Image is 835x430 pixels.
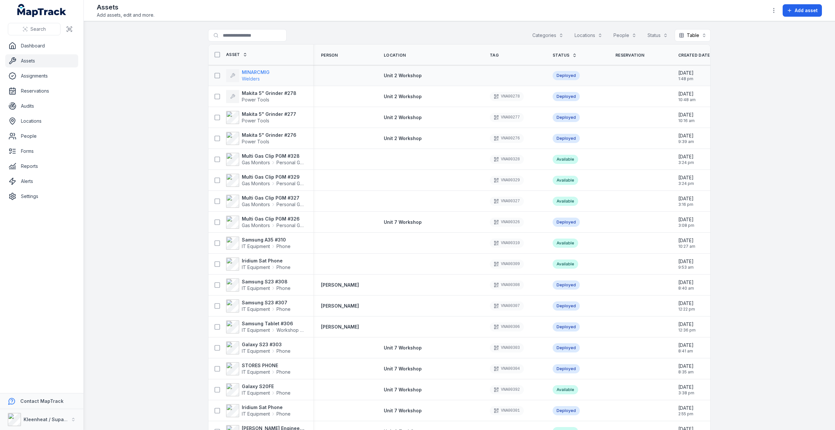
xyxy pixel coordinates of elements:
time: 08/09/2025, 3:24:40 pm [678,153,694,165]
span: Personal Gas Monitors [276,180,305,187]
time: 10/09/2025, 10:48:54 am [678,91,696,102]
span: [DATE] [678,300,695,307]
span: Tag [490,53,499,58]
time: 25/08/2025, 9:53:11 am [678,258,694,270]
h2: Assets [97,3,154,12]
span: IT Equipment [242,306,270,313]
span: 12:22 pm [678,307,695,312]
span: IT Equipment [242,264,270,271]
span: IT Equipment [242,285,270,292]
strong: Multi Gas Clip PGM #326 [242,216,305,222]
strong: STORES PHONE [242,362,291,369]
div: VNA00306 [490,322,524,331]
div: Deployed [553,364,580,373]
div: VNA00276 [490,134,524,143]
a: Samsung Tablet #306IT EquipmentWorkshop Tablets [226,320,305,333]
strong: Makita 5" Grinder #278 [242,90,296,97]
span: 2:55 pm [678,411,694,417]
span: [DATE] [678,216,694,223]
time: 08/09/2025, 3:08:18 pm [678,216,694,228]
span: Gas Monitors [242,201,270,208]
strong: MINARCMIG [242,69,270,76]
strong: Makita 5" Grinder #276 [242,132,296,138]
span: Phone [276,348,291,354]
a: MINARCMIGWelders [226,69,270,82]
span: [DATE] [678,321,696,328]
div: VNA00327 [490,197,524,206]
span: IT Equipment [242,390,270,396]
a: Galaxy S23 #303IT EquipmentPhone [226,341,291,354]
span: Person [321,53,338,58]
span: Power Tools [242,97,269,102]
a: Assets [5,54,78,67]
span: 3:24 pm [678,181,694,186]
a: MapTrack [17,4,66,17]
span: 1:48 pm [678,76,694,81]
time: 15/09/2025, 1:48:41 pm [678,70,694,81]
span: Status [553,53,570,58]
span: 10:27 am [678,244,695,249]
span: Power Tools [242,118,269,123]
span: [DATE] [678,112,695,118]
a: STORES PHONEIT EquipmentPhone [226,362,291,375]
div: Available [553,155,578,164]
button: Search [8,23,61,35]
strong: Samsung S23 #307 [242,299,291,306]
div: VNA00277 [490,113,524,122]
span: [DATE] [678,342,694,349]
span: Personal Gas Monitors [276,222,305,229]
span: Add asset [795,7,818,14]
div: Deployed [553,92,580,101]
time: 15/08/2025, 12:22:55 pm [678,300,695,312]
strong: Iridium Sat Phone [242,404,291,411]
div: Deployed [553,113,580,122]
span: [DATE] [678,384,694,390]
div: Deployed [553,406,580,415]
span: [DATE] [678,70,694,76]
button: Add asset [783,4,822,17]
a: Multi Gas Clip PGM #326Gas MonitorsPersonal Gas Monitors [226,216,305,229]
div: Deployed [553,71,580,80]
div: VNA00329 [490,176,524,185]
time: 10/09/2025, 9:39:54 am [678,133,694,144]
a: [PERSON_NAME] [321,282,359,288]
strong: Makita 5" Grinder #277 [242,111,296,117]
time: 10/09/2025, 10:16:47 am [678,112,695,123]
time: 08/08/2025, 3:38:26 pm [678,384,694,396]
div: VNA00392 [490,385,524,394]
button: People [609,29,641,42]
span: 9:53 am [678,265,694,270]
a: Forms [5,145,78,158]
div: VNA00309 [490,260,524,269]
div: VNA00304 [490,364,524,373]
span: 8:35 am [678,369,694,375]
span: 8:41 am [678,349,694,354]
a: Makita 5" Grinder #277Power Tools [226,111,296,124]
a: Created Date [678,53,717,58]
a: Unit 2 Workshop [384,135,422,142]
strong: [PERSON_NAME] [321,324,359,330]
div: VNA00303 [490,343,524,352]
strong: Multi Gas Clip PGM #327 [242,195,305,201]
span: [DATE] [678,195,694,202]
span: Phone [276,369,291,375]
button: Locations [570,29,607,42]
a: Reports [5,160,78,173]
div: Deployed [553,280,580,290]
span: Asset [226,52,240,57]
span: [DATE] [678,133,694,139]
div: VNA00310 [490,239,524,248]
span: 3:16 pm [678,202,694,207]
a: [PERSON_NAME] [321,303,359,309]
a: Makita 5" Grinder #276Power Tools [226,132,296,145]
span: Search [30,26,46,32]
time: 13/08/2025, 12:36:38 pm [678,321,696,333]
time: 18/08/2025, 8:40:49 am [678,279,694,291]
span: Reservation [615,53,644,58]
a: Unit 7 Workshop [384,407,422,414]
time: 08/09/2025, 3:16:37 pm [678,195,694,207]
time: 11/08/2025, 8:35:45 am [678,363,694,375]
span: Unit 7 Workshop [384,219,422,225]
span: 10:48 am [678,97,696,102]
